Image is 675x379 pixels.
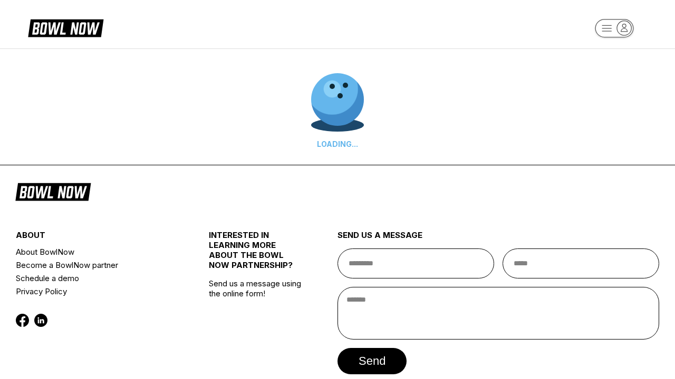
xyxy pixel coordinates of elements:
[16,285,177,298] a: Privacy Policy
[16,258,177,272] a: Become a BowlNow partner
[16,272,177,285] a: Schedule a demo
[337,230,659,248] div: send us a message
[311,139,364,148] div: LOADING...
[16,230,177,245] div: about
[16,245,177,258] a: About BowlNow
[209,230,305,278] div: INTERESTED IN LEARNING MORE ABOUT THE BOWL NOW PARTNERSHIP?
[337,348,407,374] button: send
